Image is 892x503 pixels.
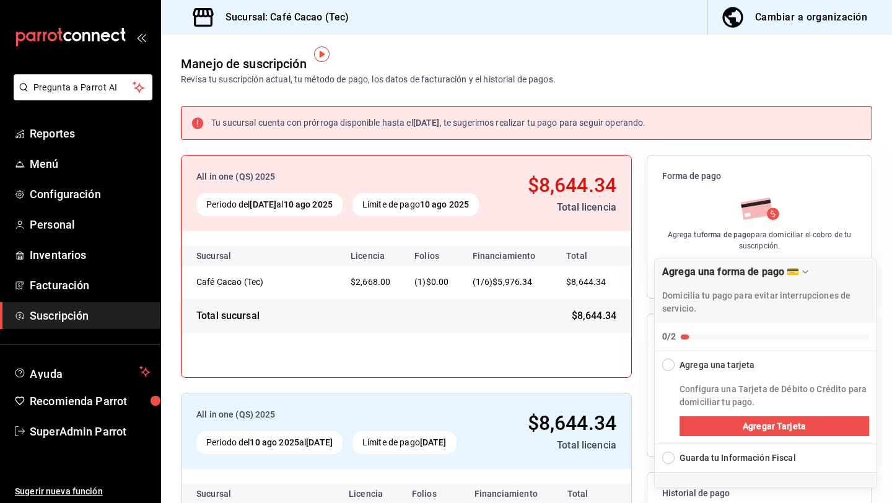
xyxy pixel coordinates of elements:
[15,485,151,498] span: Sugerir nueva función
[136,32,146,42] button: open_drawer_menu
[662,488,857,499] span: Historial de pago
[755,9,867,26] div: Cambiar a organización
[306,437,333,447] strong: [DATE]
[9,90,152,103] a: Pregunta a Parrot AI
[492,277,532,287] span: $5,976.34
[420,437,447,447] strong: [DATE]
[509,200,616,215] div: Total licencia
[250,199,276,209] strong: [DATE]
[655,351,877,372] button: Collapse Checklist
[196,408,487,421] div: All in one (QS) 2025
[572,308,616,323] span: $8,644.34
[662,170,857,182] span: Forma de pago
[680,359,754,372] div: Agrega una tarjeta
[352,193,479,216] div: Límite de pago
[30,364,134,379] span: Ayuda
[30,393,151,409] span: Recomienda Parrot
[655,258,877,323] div: Drag to move checklist
[662,266,799,278] div: Agrega una forma de pago 💳
[30,423,151,440] span: SuperAdmin Parrot
[528,173,616,197] span: $8,644.34
[216,10,349,25] h3: Sucursal: Café Cacao (Tec)
[655,258,877,351] button: Collapse Checklist
[30,307,151,324] span: Suscripción
[30,155,151,172] span: Menú
[413,118,440,128] strong: [DATE]
[30,247,151,263] span: Inventarios
[196,308,260,323] div: Total sucursal
[314,46,330,62] img: Tooltip marker
[654,258,877,488] div: Agrega una forma de pago 💳
[551,246,631,266] th: Total
[566,277,606,287] span: $8,644.34
[404,246,462,266] th: Folios
[284,199,333,209] strong: 10 ago 2025
[680,416,869,436] button: Agregar Tarjeta
[33,81,133,94] span: Pregunta a Parrot AI
[196,276,320,288] div: Café Cacao (Tec)
[420,199,469,209] strong: 10 ago 2025
[680,383,869,409] p: Configura una Tarjeta de Débito o Crédito para domiciliar tu pago.
[473,276,542,289] div: (1/6)
[30,277,151,294] span: Facturación
[250,437,299,447] strong: 10 ago 2025
[662,289,869,315] p: Domicilia tu pago para evitar interrupciones de servicio.
[30,186,151,203] span: Configuración
[14,74,152,100] button: Pregunta a Parrot AI
[528,411,616,435] span: $8,644.34
[701,230,751,239] strong: forma de pago
[662,330,676,343] div: 0/2
[662,229,857,251] div: Agrega tu para domiciliar el cobro de tu suscripción.
[655,444,877,472] button: Expand Checklist
[341,246,404,266] th: Licencia
[404,266,462,299] td: (1)
[196,251,265,261] div: Sucursal
[211,116,645,129] div: Tu sucursal cuenta con prórroga disponible hasta el , te sugerimos realizar tu pago para seguir o...
[30,216,151,233] span: Personal
[352,431,457,454] div: Límite de pago
[196,170,499,183] div: All in one (QS) 2025
[680,452,796,465] div: Guarda tu Información Fiscal
[196,193,343,216] div: Periodo del al
[196,489,265,499] div: Sucursal
[181,55,307,73] div: Manejo de suscripción
[497,438,616,453] div: Total licencia
[463,246,552,266] th: Financiamiento
[426,277,449,287] span: $0.00
[351,277,390,287] span: $2,668.00
[196,431,343,454] div: Periodo del al
[30,125,151,142] span: Reportes
[743,420,806,433] span: Agregar Tarjeta
[181,73,556,86] div: Revisa tu suscripción actual, tu método de pago, los datos de facturación y el historial de pagos.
